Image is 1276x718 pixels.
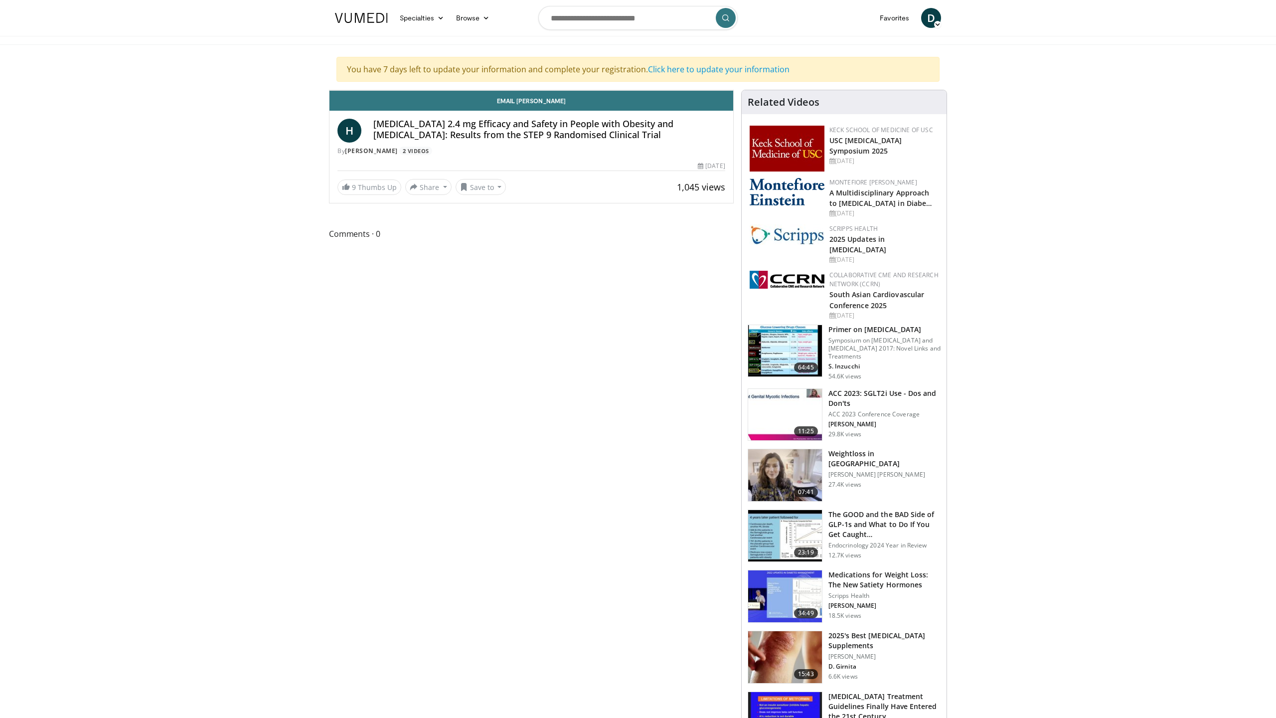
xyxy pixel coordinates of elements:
[829,136,902,156] a: USC [MEDICAL_DATA] Symposium 2025
[829,178,917,186] a: Montefiore [PERSON_NAME]
[748,570,822,622] img: 07e42906-ef03-456f-8d15-f2a77df6705a.150x105_q85_crop-smart_upscale.jpg
[829,126,933,134] a: Keck School of Medicine of USC
[329,227,734,240] span: Comments 0
[352,182,356,192] span: 9
[329,90,733,91] video-js: Video Player
[329,91,733,111] a: Email [PERSON_NAME]
[828,592,941,600] p: Scripps Health
[829,271,939,288] a: Collaborative CME and Research Network (CCRN)
[828,372,861,380] p: 54.6K views
[828,337,941,360] p: Symposium on [MEDICAL_DATA] and [MEDICAL_DATA] 2017: Novel Links and Treatments
[750,126,824,172] img: 7b941f1f-d101-407a-8bfa-07bd47db01ba.png.150x105_q85_autocrop_double_scale_upscale_version-0.2.jpg
[828,420,941,428] p: [PERSON_NAME]
[828,471,941,479] p: [PERSON_NAME] [PERSON_NAME]
[337,147,725,156] div: By
[829,157,939,166] div: [DATE]
[829,290,925,310] a: South Asian Cardiovascular Conference 2025
[828,325,941,335] h3: Primer on [MEDICAL_DATA]
[829,188,933,208] a: A Multidisciplinary Approach to [MEDICAL_DATA] in Diabe…
[456,179,506,195] button: Save to
[794,608,818,618] span: 34:49
[748,389,822,441] img: 9258cdf1-0fbf-450b-845f-99397d12d24a.150x105_q85_crop-smart_upscale.jpg
[748,325,941,380] a: 64:45 Primer on [MEDICAL_DATA] Symposium on [MEDICAL_DATA] and [MEDICAL_DATA] 2017: Novel Links a...
[829,209,939,218] div: [DATE]
[748,449,822,501] img: 9983fed1-7565-45be-8934-aef1103ce6e2.150x105_q85_crop-smart_upscale.jpg
[336,57,940,82] div: You have 7 days left to update your information and complete your registration.
[794,669,818,679] span: 15:43
[748,631,941,684] a: 15:43 2025's Best [MEDICAL_DATA] Supplements [PERSON_NAME] D. Girnita 6.6K views
[828,362,941,370] p: S. Inzucchi
[828,388,941,408] h3: ACC 2023: SGLT2i Use - Dos and Don'ts
[828,673,858,681] p: 6.6K views
[794,547,818,557] span: 23:19
[748,449,941,502] a: 07:41 Weightloss in [GEOGRAPHIC_DATA] [PERSON_NAME] [PERSON_NAME] 27.4K views
[828,663,941,671] p: D. Girnita
[394,8,450,28] a: Specialties
[828,449,941,469] h3: Weightloss in [GEOGRAPHIC_DATA]
[874,8,915,28] a: Favorites
[648,64,790,75] a: Click here to update your information
[337,179,401,195] a: 9 Thumbs Up
[829,224,878,233] a: Scripps Health
[345,147,398,155] a: [PERSON_NAME]
[748,570,941,623] a: 34:49 Medications for Weight Loss: The New Satiety Hormones Scripps Health [PERSON_NAME] 18.5K views
[748,325,822,377] img: 022d2313-3eaa-4549-99ac-ae6801cd1fdc.150x105_q85_crop-smart_upscale.jpg
[450,8,496,28] a: Browse
[829,234,886,254] a: 2025 Updates in [MEDICAL_DATA]
[828,481,861,489] p: 27.4K views
[748,388,941,441] a: 11:25 ACC 2023: SGLT2i Use - Dos and Don'ts ACC 2023 Conference Coverage [PERSON_NAME] 29.8K views
[828,631,941,651] h3: 2025's Best [MEDICAL_DATA] Supplements
[794,487,818,497] span: 07:41
[828,551,861,559] p: 12.7K views
[828,430,861,438] p: 29.8K views
[337,119,361,143] a: H
[828,602,941,610] p: [PERSON_NAME]
[373,119,725,140] h4: [MEDICAL_DATA] 2.4 mg Efficacy and Safety in People with Obesity and [MEDICAL_DATA]: Results from...
[748,510,941,562] a: 23:19 The GOOD and the BAD Side of GLP-1s and What to Do If You Get Caught… Endocrinology 2024 Ye...
[794,426,818,436] span: 11:25
[748,631,822,683] img: 281e1a3d-dfe2-4a67-894e-a40ffc0c4a99.150x105_q85_crop-smart_upscale.jpg
[405,179,452,195] button: Share
[828,510,941,539] h3: The GOOD and the BAD Side of GLP-1s and What to Do If You Get Caught…
[794,362,818,372] span: 64:45
[829,311,939,320] div: [DATE]
[828,410,941,418] p: ACC 2023 Conference Coverage
[829,255,939,264] div: [DATE]
[828,612,861,620] p: 18.5K views
[335,13,388,23] img: VuMedi Logo
[828,570,941,590] h3: Medications for Weight Loss: The New Satiety Hormones
[748,510,822,562] img: 756cb5e3-da60-49d4-af2c-51c334342588.150x105_q85_crop-smart_upscale.jpg
[921,8,941,28] a: D
[750,224,824,245] img: c9f2b0b7-b02a-4276-a72a-b0cbb4230bc1.jpg.150x105_q85_autocrop_double_scale_upscale_version-0.2.jpg
[828,541,941,549] p: Endocrinology 2024 Year in Review
[750,271,824,289] img: a04ee3ba-8487-4636-b0fb-5e8d268f3737.png.150x105_q85_autocrop_double_scale_upscale_version-0.2.png
[698,162,725,171] div: [DATE]
[828,653,941,661] p: [PERSON_NAME]
[399,147,432,155] a: 2 Videos
[538,6,738,30] input: Search topics, interventions
[748,96,819,108] h4: Related Videos
[677,181,725,193] span: 1,045 views
[750,178,824,205] img: b0142b4c-93a1-4b58-8f91-5265c282693c.png.150x105_q85_autocrop_double_scale_upscale_version-0.2.png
